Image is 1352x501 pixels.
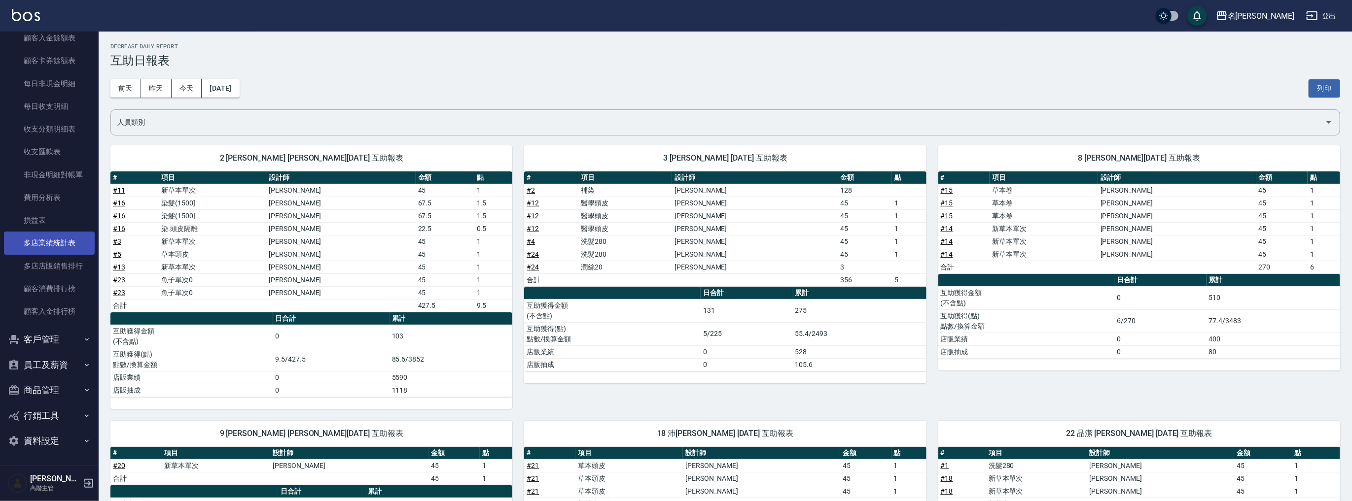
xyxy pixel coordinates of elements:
th: 金額 [428,447,480,460]
td: 275 [792,299,926,322]
a: 多店業績統計表 [4,232,95,254]
th: # [938,171,990,184]
td: 醫學頭皮 [578,222,672,235]
button: save [1187,6,1207,26]
a: #14 [941,225,953,233]
th: 設計師 [672,171,838,184]
a: #11 [113,186,125,194]
td: 45 [416,235,474,248]
table: a dense table [524,287,926,371]
td: [PERSON_NAME] [270,459,428,472]
td: 互助獲得金額 (不含點) [938,286,1115,309]
button: [DATE] [202,79,239,98]
td: 草本頭皮 [575,459,683,472]
td: 0 [1114,345,1206,358]
button: 列印 [1309,79,1340,98]
a: 收支分類明細表 [4,118,95,140]
td: 新草本單次 [159,235,267,248]
td: 67.5 [416,197,474,209]
table: a dense table [110,171,512,312]
td: [PERSON_NAME] [1098,222,1256,235]
td: [PERSON_NAME] [683,459,840,472]
td: 1 [1308,184,1340,197]
td: 互助獲得(點) 點數/換算金額 [110,348,273,371]
a: #13 [113,263,125,271]
td: 45 [1256,209,1308,222]
th: 設計師 [266,171,416,184]
td: 45 [416,248,474,261]
th: 設計師 [1098,171,1256,184]
td: [PERSON_NAME] [683,472,840,485]
td: 1118 [390,384,513,397]
td: [PERSON_NAME] [1098,184,1256,197]
a: 顧客入金排行榜 [4,300,95,323]
td: [PERSON_NAME] [1087,485,1235,498]
td: 45 [1256,248,1308,261]
td: 合計 [524,273,578,286]
td: 0 [1114,333,1206,345]
th: 設計師 [683,447,840,460]
td: 1 [474,273,513,286]
td: 45 [416,273,474,286]
th: 項目 [575,447,683,460]
td: 魚子單次0 [159,286,267,299]
td: 1 [891,459,926,472]
td: 45 [416,261,474,273]
td: 0.5 [474,222,513,235]
th: 累計 [390,312,513,325]
td: 店販抽成 [110,384,273,397]
td: 店販抽成 [524,358,701,371]
th: 點 [1292,447,1340,460]
td: 45 [1256,184,1308,197]
h3: 互助日報表 [110,54,1340,67]
td: 9.5 [474,299,513,312]
td: 潤絲20 [578,261,672,273]
a: 顧客卡券餘額表 [4,49,95,72]
td: 6/270 [1114,309,1206,333]
td: 草本卷 [990,209,1098,222]
td: 45 [1234,459,1292,472]
td: 新草本單次 [986,472,1087,485]
td: [PERSON_NAME] [1098,197,1256,209]
td: [PERSON_NAME] [672,222,838,235]
table: a dense table [938,274,1340,359]
td: 洗髮280 [578,248,672,261]
td: 0 [701,358,792,371]
a: #15 [941,186,953,194]
td: 醫學頭皮 [578,209,672,222]
td: [PERSON_NAME] [672,248,838,261]
td: 45 [416,286,474,299]
td: 1 [891,472,926,485]
td: 1 [1308,222,1340,235]
th: 金額 [838,171,892,184]
span: 22 品潔 [PERSON_NAME] [DATE] 互助報表 [950,429,1328,438]
h5: [PERSON_NAME] [30,474,80,484]
button: 今天 [172,79,202,98]
td: [PERSON_NAME] [266,273,416,286]
a: 每日非現金明細 [4,72,95,95]
th: 金額 [1234,447,1292,460]
a: #21 [527,462,539,469]
td: 1 [474,261,513,273]
th: 金額 [840,447,891,460]
td: 1 [891,485,926,498]
td: [PERSON_NAME] [672,197,838,209]
td: 45 [840,485,891,498]
a: 收支匯款表 [4,140,95,163]
a: 每日收支明細 [4,95,95,118]
td: [PERSON_NAME] [266,222,416,235]
a: #14 [941,250,953,258]
td: [PERSON_NAME] [672,235,838,248]
button: 員工及薪資 [4,352,95,378]
td: 45 [838,209,892,222]
a: 費用分析表 [4,186,95,209]
td: 77.4/3483 [1207,309,1340,333]
a: #1 [941,462,949,469]
a: 損益表 [4,209,95,232]
th: 項目 [159,171,267,184]
td: 新草本單次 [990,235,1098,248]
table: a dense table [110,312,512,397]
td: 80 [1207,345,1340,358]
table: a dense table [938,171,1340,274]
a: #15 [941,199,953,207]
